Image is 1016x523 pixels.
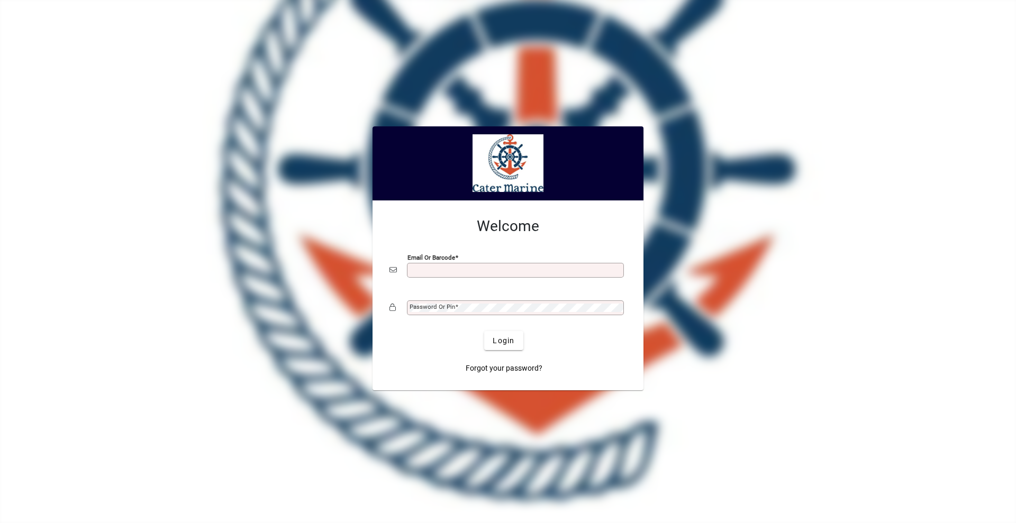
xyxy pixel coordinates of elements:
[461,359,547,378] a: Forgot your password?
[407,254,455,261] mat-label: Email or Barcode
[410,303,455,310] mat-label: Password or Pin
[466,363,542,374] span: Forgot your password?
[493,335,514,346] span: Login
[484,331,523,350] button: Login
[389,217,627,235] h2: Welcome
